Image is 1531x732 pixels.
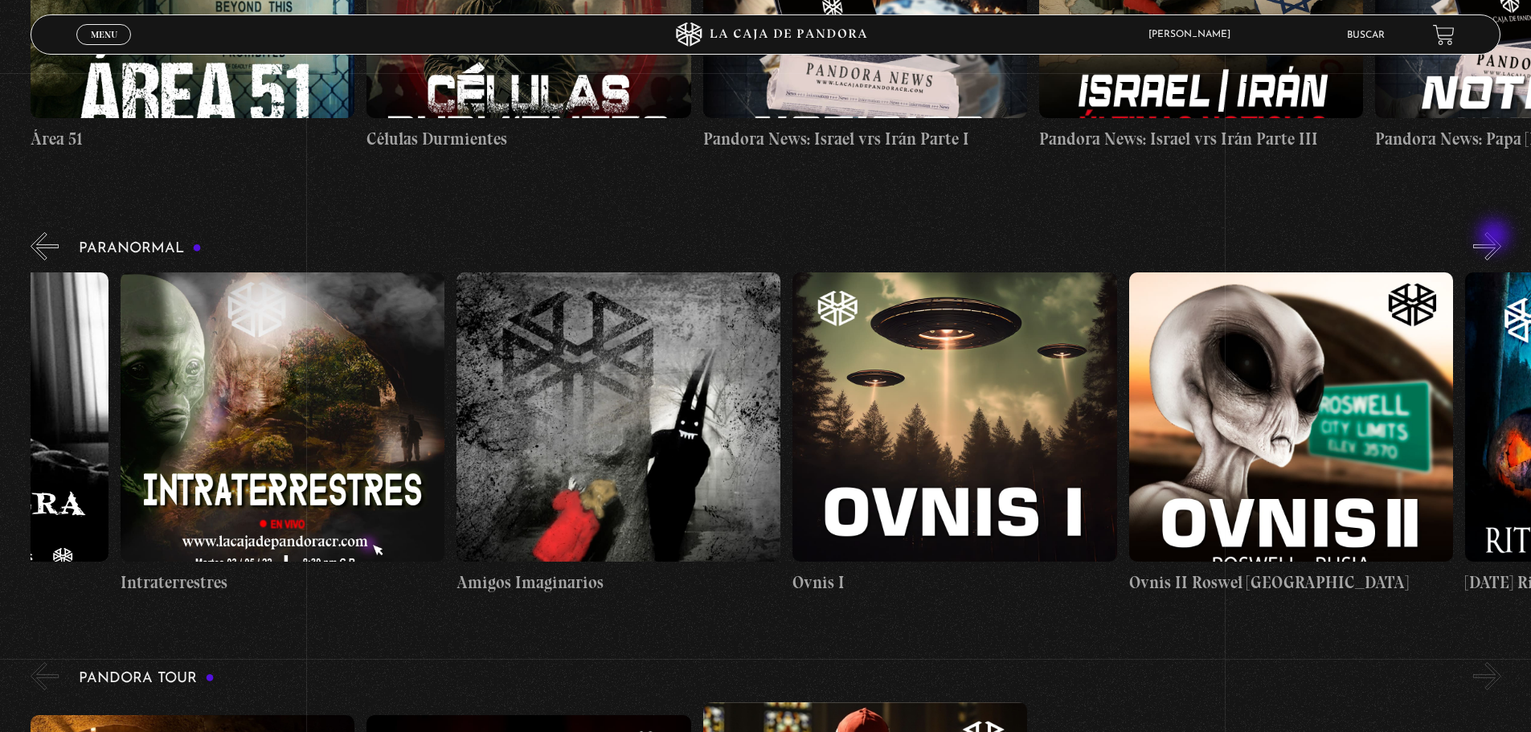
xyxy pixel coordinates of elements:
[1129,570,1453,595] h4: Ovnis II Roswel [GEOGRAPHIC_DATA]
[79,241,202,256] h3: Paranormal
[1140,30,1246,39] span: [PERSON_NAME]
[85,43,123,55] span: Cerrar
[1473,232,1501,260] button: Next
[1473,662,1501,690] button: Next
[792,272,1116,595] a: Ovnis I
[121,272,444,595] a: Intraterrestres
[792,570,1116,595] h4: Ovnis I
[79,671,215,686] h3: Pandora Tour
[31,126,354,152] h4: Área 51
[456,570,780,595] h4: Amigos Imaginarios
[91,30,117,39] span: Menu
[703,126,1027,152] h4: Pandora News: Israel vrs Irán Parte I
[31,232,59,260] button: Previous
[456,272,780,595] a: Amigos Imaginarios
[366,126,690,152] h4: Células Durmientes
[1129,272,1453,595] a: Ovnis II Roswel [GEOGRAPHIC_DATA]
[121,570,444,595] h4: Intraterrestres
[1433,24,1455,46] a: View your shopping cart
[31,662,59,690] button: Previous
[1347,31,1385,40] a: Buscar
[1039,126,1363,152] h4: Pandora News: Israel vrs Irán Parte III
